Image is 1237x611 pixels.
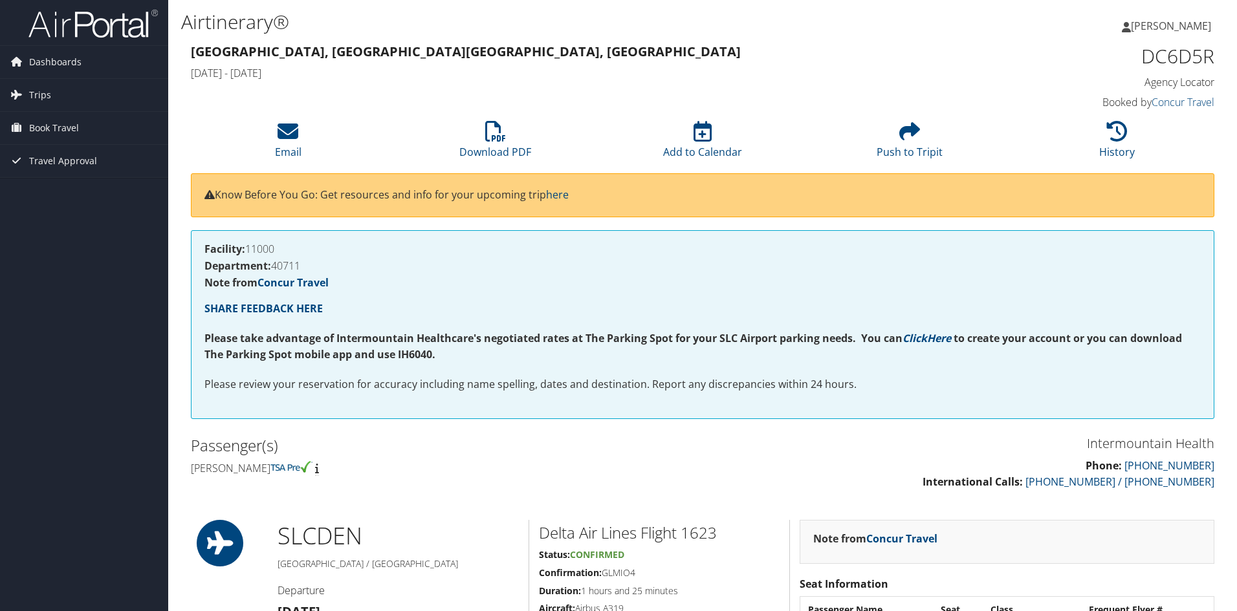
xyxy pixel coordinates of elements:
[29,46,82,78] span: Dashboards
[973,95,1214,109] h4: Booked by
[204,244,1201,254] h4: 11000
[877,128,943,159] a: Push to Tripit
[204,261,1201,271] h4: 40711
[1122,6,1224,45] a: [PERSON_NAME]
[278,557,519,570] h5: [GEOGRAPHIC_DATA] / [GEOGRAPHIC_DATA]
[204,275,329,290] strong: Note from
[204,301,323,316] a: SHARE FEEDBACK HERE
[800,577,888,591] strong: Seat Information
[1086,458,1122,473] strong: Phone:
[1124,458,1214,473] a: [PHONE_NUMBER]
[539,566,602,579] strong: Confirmation:
[204,187,1201,204] p: Know Before You Go: Get resources and info for your upcoming trip
[570,548,624,561] span: Confirmed
[973,43,1214,70] h1: DC6D5R
[191,66,954,80] h4: [DATE] - [DATE]
[539,566,780,579] h5: GLMIO4
[191,461,693,475] h4: [PERSON_NAME]
[539,584,581,597] strong: Duration:
[973,75,1214,89] h4: Agency Locator
[1131,19,1211,33] span: [PERSON_NAME]
[546,188,569,202] a: here
[1152,95,1214,109] a: Concur Travel
[204,242,245,256] strong: Facility:
[1099,128,1135,159] a: History
[270,461,312,473] img: tsa-precheck.png
[923,475,1023,489] strong: International Calls:
[29,112,79,144] span: Book Travel
[29,79,51,111] span: Trips
[459,128,531,159] a: Download PDF
[278,520,519,552] h1: SLC DEN
[204,331,903,345] strong: Please take advantage of Intermountain Healthcare's negotiated rates at The Parking Spot for your...
[712,434,1214,453] h3: Intermountain Health
[204,259,271,273] strong: Department:
[28,8,158,39] img: airportal-logo.png
[663,128,742,159] a: Add to Calendar
[191,43,741,60] strong: [GEOGRAPHIC_DATA], [GEOGRAPHIC_DATA] [GEOGRAPHIC_DATA], [GEOGRAPHIC_DATA]
[1025,475,1214,489] a: [PHONE_NUMBER] / [PHONE_NUMBER]
[204,376,1201,393] p: Please review your reservation for accuracy including name spelling, dates and destination. Repor...
[275,128,301,159] a: Email
[813,531,937,546] strong: Note from
[539,522,780,544] h2: Delta Air Lines Flight 1623
[29,145,97,177] span: Travel Approval
[903,331,927,345] a: Click
[539,584,780,597] h5: 1 hours and 25 minutes
[278,583,519,597] h4: Departure
[927,331,951,345] a: Here
[539,548,570,561] strong: Status:
[181,8,877,36] h1: Airtinerary®
[866,531,937,546] a: Concur Travel
[191,434,693,456] h2: Passenger(s)
[257,275,329,290] a: Concur Travel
